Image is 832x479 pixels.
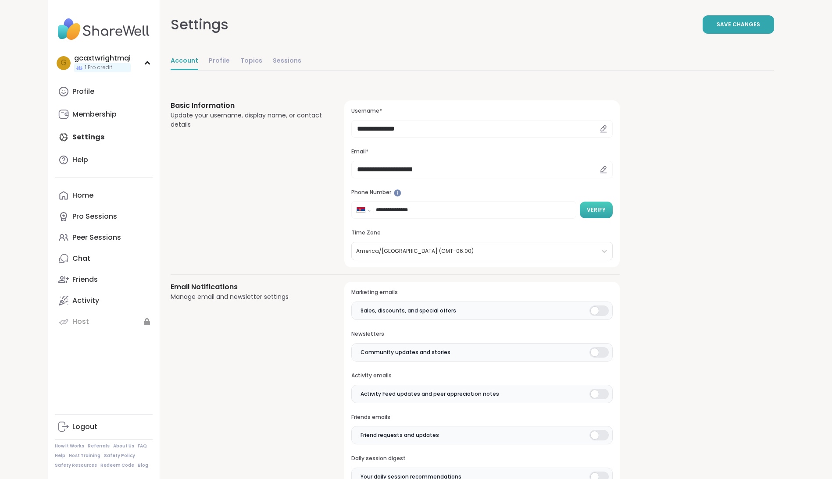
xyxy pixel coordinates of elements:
a: Friends [55,269,153,290]
div: Friends [72,275,98,284]
img: ShareWell Nav Logo [55,14,153,45]
div: Manage email and newsletter settings [171,292,324,302]
div: Host [72,317,89,326]
span: 1 Pro credit [85,64,112,71]
h3: Basic Information [171,100,324,111]
a: Logout [55,416,153,437]
h3: Time Zone [351,229,612,237]
div: Activity [72,296,99,305]
div: Settings [171,14,229,35]
h3: Phone Number [351,189,612,196]
a: Peer Sessions [55,227,153,248]
div: Logout [72,422,97,432]
span: g [61,57,67,69]
a: Profile [209,53,230,70]
a: Blog [138,462,148,468]
div: Help [72,155,88,165]
div: Profile [72,87,94,96]
span: Community updates and stories [361,348,450,356]
h3: Marketing emails [351,289,612,296]
a: Topics [240,53,262,70]
h3: Activity emails [351,372,612,380]
a: FAQ [138,443,147,449]
a: Safety Policy [104,453,135,459]
a: Help [55,149,153,170]
a: Safety Resources [55,462,97,468]
div: Home [72,191,93,200]
h3: Newsletters [351,330,612,338]
a: Referrals [88,443,110,449]
h3: Email Notifications [171,282,324,292]
div: gcaxtwrightmqi [74,53,131,63]
a: Redeem Code [100,462,134,468]
a: Pro Sessions [55,206,153,227]
h3: Email* [351,148,612,156]
a: Sessions [273,53,301,70]
a: Home [55,185,153,206]
div: Membership [72,110,117,119]
div: Chat [72,254,90,263]
iframe: Spotlight [394,189,401,197]
span: Friend requests and updates [361,431,439,439]
div: Update your username, display name, or contact details [171,111,324,129]
a: Membership [55,104,153,125]
span: Save Changes [717,21,760,28]
h3: Friends emails [351,414,612,421]
button: Verify [580,202,613,218]
a: Host Training [69,453,100,459]
a: Host [55,311,153,332]
span: Verify [587,206,606,214]
button: Save Changes [703,15,774,34]
span: Activity Feed updates and peer appreciation notes [361,390,499,398]
div: Pro Sessions [72,212,117,221]
span: Sales, discounts, and special offers [361,307,456,315]
a: Help [55,453,65,459]
div: Peer Sessions [72,233,121,242]
a: Profile [55,81,153,102]
h3: Daily session digest [351,455,612,462]
a: How It Works [55,443,84,449]
a: About Us [113,443,134,449]
a: Activity [55,290,153,311]
h3: Username* [351,107,612,115]
a: Account [171,53,198,70]
a: Chat [55,248,153,269]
